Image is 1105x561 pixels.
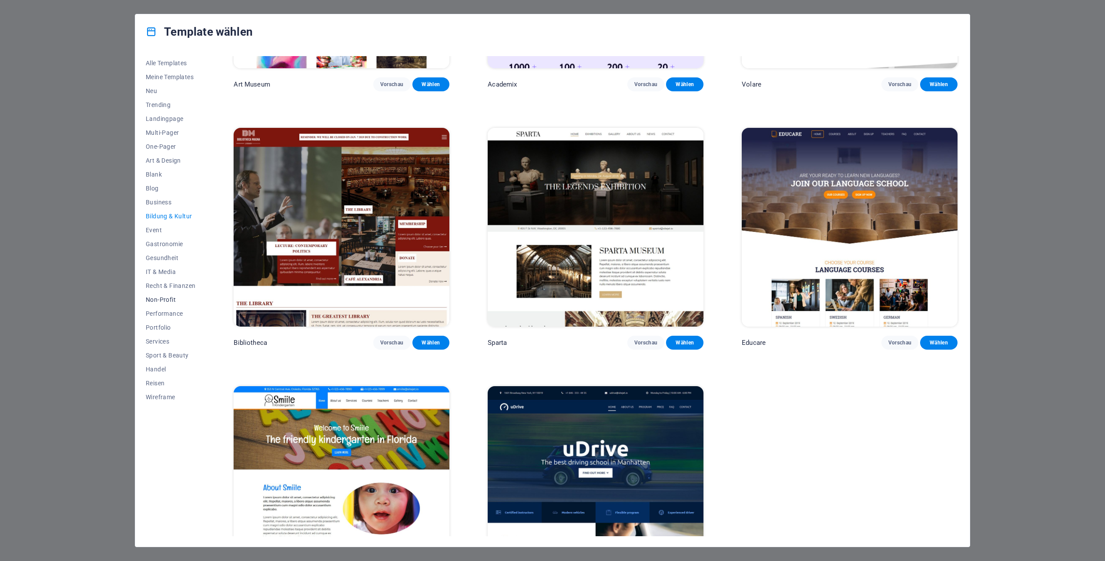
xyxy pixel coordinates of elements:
[888,339,912,346] span: Vorschau
[146,213,195,220] span: Bildung & Kultur
[146,167,195,181] button: Blank
[146,143,195,150] span: One-Pager
[146,98,195,112] button: Trending
[412,336,450,350] button: Wählen
[412,77,450,91] button: Wählen
[666,336,703,350] button: Wählen
[146,87,195,94] span: Neu
[146,282,195,289] span: Recht & Finanzen
[234,128,449,327] img: Bibliotheca
[146,101,195,108] span: Trending
[488,80,517,89] p: Academix
[742,128,958,327] img: Educare
[380,339,404,346] span: Vorschau
[146,126,195,140] button: Multi-Pager
[146,352,195,359] span: Sport & Beauty
[146,237,195,251] button: Gastronomie
[146,227,195,234] span: Event
[742,338,766,347] p: Educare
[373,336,411,350] button: Vorschau
[666,77,703,91] button: Wählen
[146,171,195,178] span: Blank
[146,348,195,362] button: Sport & Beauty
[419,81,443,88] span: Wählen
[146,140,195,154] button: One-Pager
[146,157,195,164] span: Art & Design
[146,185,195,192] span: Blog
[146,296,195,303] span: Non-Profit
[146,195,195,209] button: Business
[927,81,951,88] span: Wählen
[920,77,958,91] button: Wählen
[146,129,195,136] span: Multi-Pager
[881,336,919,350] button: Vorschau
[742,80,761,89] p: Volare
[673,339,696,346] span: Wählen
[146,154,195,167] button: Art & Design
[146,334,195,348] button: Services
[146,84,195,98] button: Neu
[881,77,919,91] button: Vorschau
[234,80,270,89] p: Art Museum
[146,60,195,67] span: Alle Templates
[673,81,696,88] span: Wählen
[488,338,507,347] p: Sparta
[146,338,195,345] span: Services
[146,254,195,261] span: Gesundheit
[146,310,195,317] span: Performance
[146,25,253,39] h4: Template wählen
[627,336,665,350] button: Vorschau
[146,209,195,223] button: Bildung & Kultur
[888,81,912,88] span: Vorschau
[920,336,958,350] button: Wählen
[146,279,195,293] button: Recht & Finanzen
[146,376,195,390] button: Reisen
[146,324,195,331] span: Portfolio
[234,338,267,347] p: Bibliotheca
[146,223,195,237] button: Event
[373,77,411,91] button: Vorschau
[146,268,195,275] span: IT & Media
[146,240,195,247] span: Gastronomie
[634,81,658,88] span: Vorschau
[380,81,404,88] span: Vorschau
[634,339,658,346] span: Vorschau
[146,70,195,84] button: Meine Templates
[146,199,195,206] span: Business
[146,366,195,373] span: Handel
[146,265,195,279] button: IT & Media
[488,128,703,327] img: Sparta
[146,112,195,126] button: Landingpage
[146,307,195,321] button: Performance
[146,321,195,334] button: Portfolio
[419,339,443,346] span: Wählen
[146,181,195,195] button: Blog
[146,380,195,387] span: Reisen
[627,77,665,91] button: Vorschau
[146,394,195,401] span: Wireframe
[146,56,195,70] button: Alle Templates
[146,251,195,265] button: Gesundheit
[927,339,951,346] span: Wählen
[146,115,195,122] span: Landingpage
[146,390,195,404] button: Wireframe
[146,293,195,307] button: Non-Profit
[146,73,195,80] span: Meine Templates
[146,362,195,376] button: Handel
